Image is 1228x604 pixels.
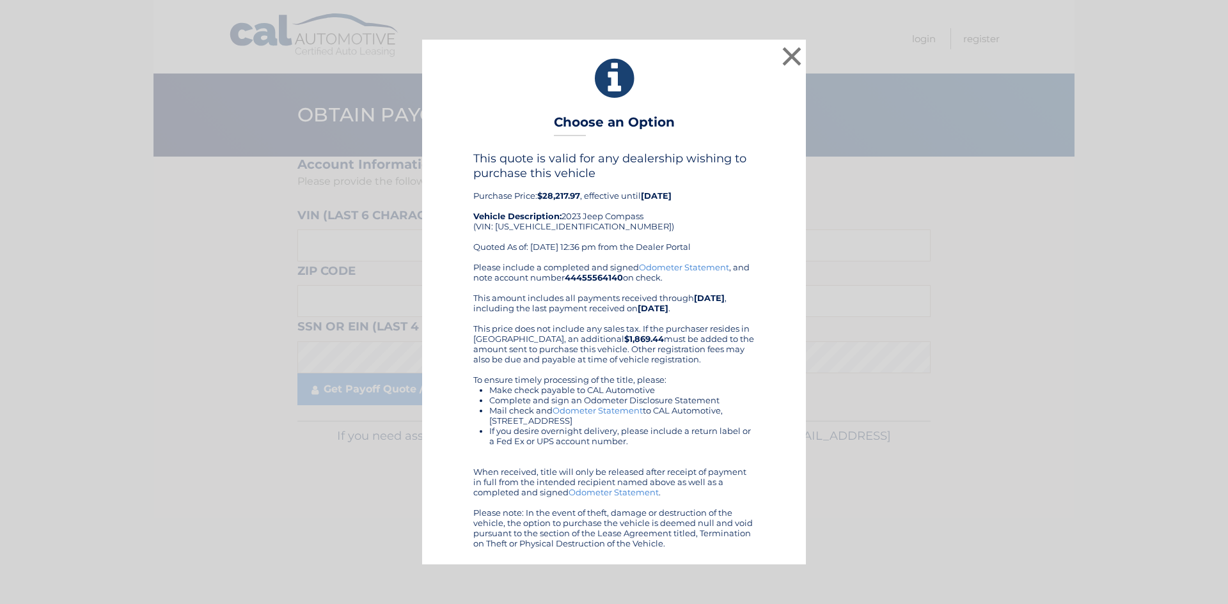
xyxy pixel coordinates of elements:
[489,385,755,395] li: Make check payable to CAL Automotive
[489,405,755,426] li: Mail check and to CAL Automotive, [STREET_ADDRESS]
[473,151,755,261] div: Purchase Price: , effective until 2023 Jeep Compass (VIN: [US_VEHICLE_IDENTIFICATION_NUMBER]) Quo...
[694,293,725,303] b: [DATE]
[489,395,755,405] li: Complete and sign an Odometer Disclosure Statement
[639,262,729,272] a: Odometer Statement
[473,262,755,548] div: Please include a completed and signed , and note account number on check. This amount includes al...
[624,334,664,344] b: $1,869.44
[565,272,623,283] b: 44455564140
[569,487,659,497] a: Odometer Statement
[554,114,675,137] h3: Choose an Option
[473,151,755,180] h4: This quote is valid for any dealership wishing to purchase this vehicle
[779,43,805,69] button: ×
[473,211,562,221] strong: Vehicle Description:
[641,190,672,201] b: [DATE]
[489,426,755,446] li: If you desire overnight delivery, please include a return label or a Fed Ex or UPS account number.
[553,405,643,415] a: Odometer Statement
[638,303,668,313] b: [DATE]
[537,190,580,201] b: $28,217.97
